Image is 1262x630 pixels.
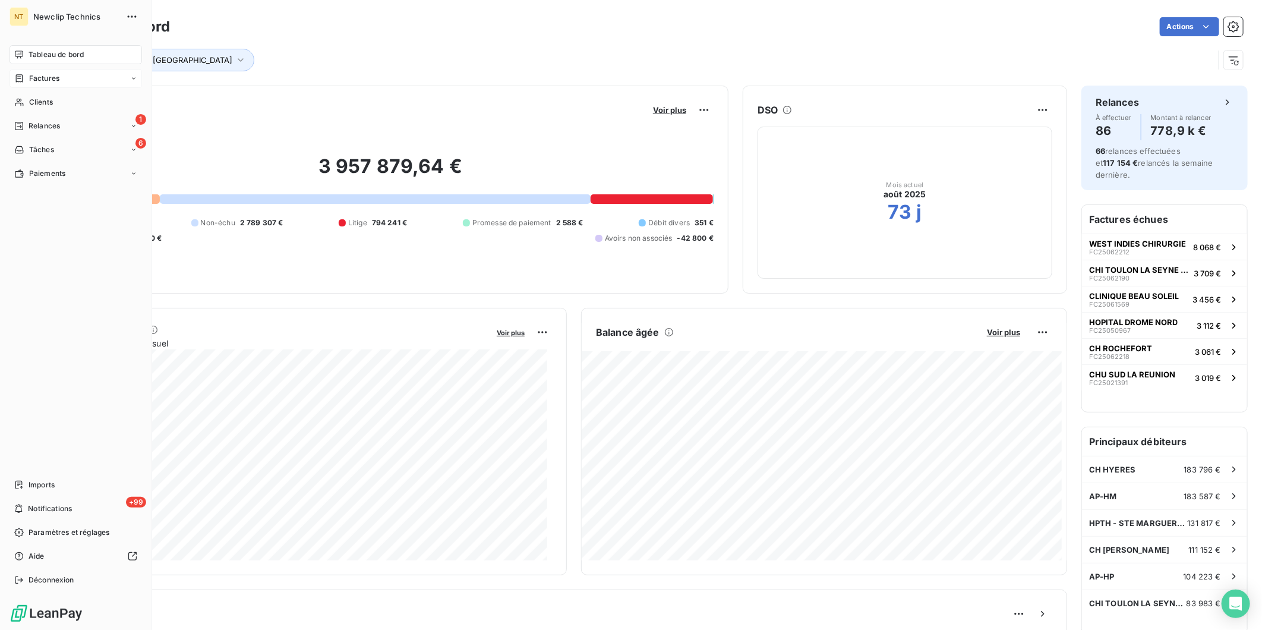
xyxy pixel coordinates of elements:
[1082,260,1247,286] button: CHI TOULON LA SEYNE SUR MERFC250621903 709 €
[1082,427,1247,456] h6: Principaux débiteurs
[987,327,1020,337] span: Voir plus
[596,325,660,339] h6: Balance âgée
[10,93,142,112] a: Clients
[10,69,142,88] a: Factures
[28,503,72,514] span: Notifications
[1089,239,1186,248] span: WEST INDIES CHIRURGIE
[1222,590,1250,618] div: Open Intercom Messenger
[1193,242,1221,252] span: 8 068 €
[1184,492,1221,501] span: 183 587 €
[1082,338,1247,364] button: CH ROCHEFORTFC250622183 061 €
[1089,598,1187,608] span: CHI TOULON LA SEYNE SUR MER
[29,168,65,179] span: Paiements
[201,218,235,228] span: Non-échu
[10,164,142,183] a: Paiements
[472,218,551,228] span: Promesse de paiement
[886,181,924,188] span: Mois actuel
[348,218,367,228] span: Litige
[126,497,146,508] span: +99
[29,121,60,131] span: Relances
[1192,295,1221,304] span: 3 456 €
[135,138,146,149] span: 6
[1089,344,1152,353] span: CH ROCHEFORT
[29,551,45,562] span: Aide
[649,105,690,115] button: Voir plus
[29,575,74,585] span: Déconnexion
[10,475,142,494] a: Imports
[10,604,83,623] img: Logo LeanPay
[1160,17,1219,36] button: Actions
[1089,518,1188,528] span: HPTH - STE MARGUERITE (83) - NE PLU
[10,523,142,542] a: Paramètres et réglages
[1089,317,1178,327] span: HOPITAL DROME NORD
[677,233,714,244] span: -42 800 €
[1089,291,1179,301] span: CLINIQUE BEAU SOLEIL
[111,49,254,71] button: Tags : [GEOGRAPHIC_DATA]
[240,218,283,228] span: 2 789 307 €
[916,200,922,224] h2: j
[1151,114,1211,121] span: Montant à relancer
[10,45,142,64] a: Tableau de bord
[653,105,686,115] span: Voir plus
[1082,234,1247,260] button: WEST INDIES CHIRURGIEFC250622128 068 €
[135,114,146,125] span: 1
[1082,364,1247,390] button: CHU SUD LA REUNIONFC250213913 019 €
[67,337,488,349] span: Chiffre d'affaires mensuel
[1089,465,1135,474] span: CH HYERES
[29,49,84,60] span: Tableau de bord
[1089,572,1115,581] span: AP-HP
[10,140,142,159] a: 6Tâches
[884,188,926,200] span: août 2025
[648,218,690,228] span: Débit divers
[1151,121,1211,140] h4: 778,9 k €
[10,116,142,136] a: 1Relances
[983,327,1024,338] button: Voir plus
[1195,373,1221,383] span: 3 019 €
[758,103,778,117] h6: DSO
[10,547,142,566] a: Aide
[1082,312,1247,338] button: HOPITAL DROME NORDFC250509673 112 €
[1195,347,1221,357] span: 3 061 €
[372,218,407,228] span: 794 241 €
[1187,598,1221,608] span: 83 983 €
[1089,301,1130,308] span: FC25061569
[1089,370,1175,379] span: CHU SUD LA REUNION
[493,327,528,338] button: Voir plus
[1096,121,1131,140] h4: 86
[1089,492,1117,501] span: AP-HM
[1096,146,1105,156] span: 66
[29,480,55,490] span: Imports
[1096,95,1139,109] h6: Relances
[1096,146,1213,179] span: relances effectuées et relancés la semaine dernière.
[29,144,54,155] span: Tâches
[556,218,583,228] span: 2 588 €
[67,155,714,190] h2: 3 957 879,64 €
[695,218,714,228] span: 351 €
[1089,275,1130,282] span: FC25062190
[33,12,119,21] span: Newclip Technics
[10,7,29,26] div: NT
[1082,286,1247,312] button: CLINIQUE BEAU SOLEILFC250615693 456 €
[1089,545,1169,555] span: CH [PERSON_NAME]
[1194,269,1221,278] span: 3 709 €
[888,200,911,224] h2: 73
[1197,321,1221,330] span: 3 112 €
[29,97,53,108] span: Clients
[1089,248,1130,256] span: FC25062212
[1096,114,1131,121] span: À effectuer
[1089,265,1189,275] span: CHI TOULON LA SEYNE SUR MER
[128,55,232,65] span: Tags : [GEOGRAPHIC_DATA]
[1184,465,1221,474] span: 183 796 €
[1184,572,1221,581] span: 104 223 €
[29,73,59,84] span: Factures
[1103,158,1138,168] span: 117 154 €
[605,233,673,244] span: Avoirs non associés
[1089,327,1131,334] span: FC25050967
[1189,545,1221,555] span: 111 152 €
[497,329,525,337] span: Voir plus
[1082,205,1247,234] h6: Factures échues
[1188,518,1221,528] span: 131 817 €
[29,527,109,538] span: Paramètres et réglages
[1089,379,1128,386] span: FC25021391
[1089,353,1130,360] span: FC25062218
